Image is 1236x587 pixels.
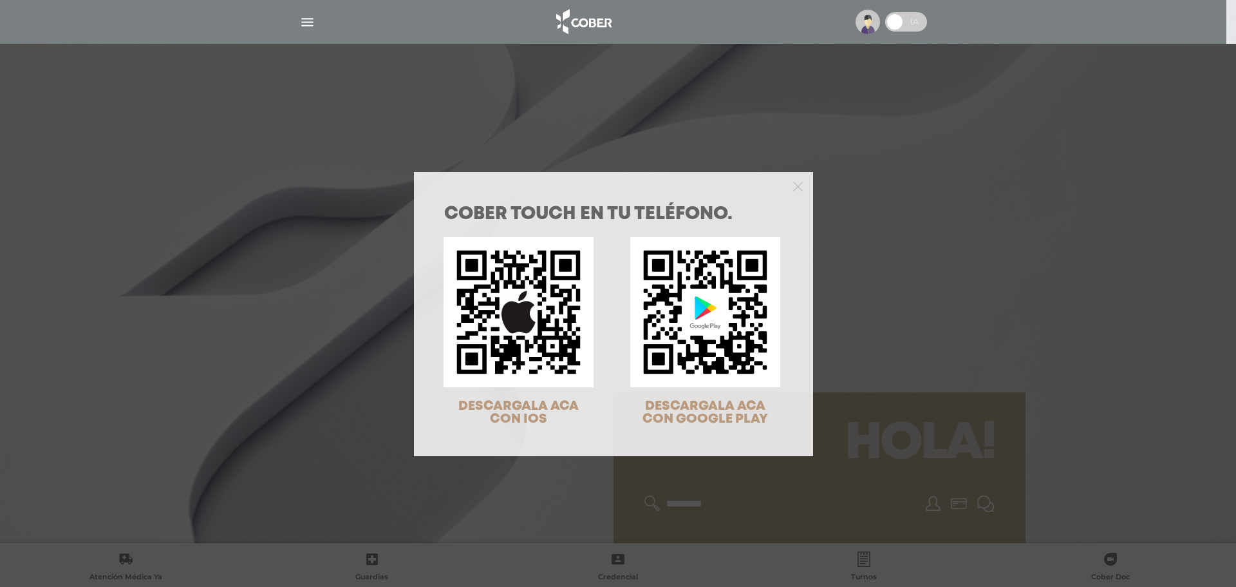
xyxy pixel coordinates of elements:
[444,206,783,224] h1: COBER TOUCH en tu teléfono.
[630,237,780,387] img: qr-code
[642,400,768,425] span: DESCARGALA ACA CON GOOGLE PLAY
[793,180,803,191] button: Close
[458,400,579,425] span: DESCARGALA ACA CON IOS
[444,237,594,387] img: qr-code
